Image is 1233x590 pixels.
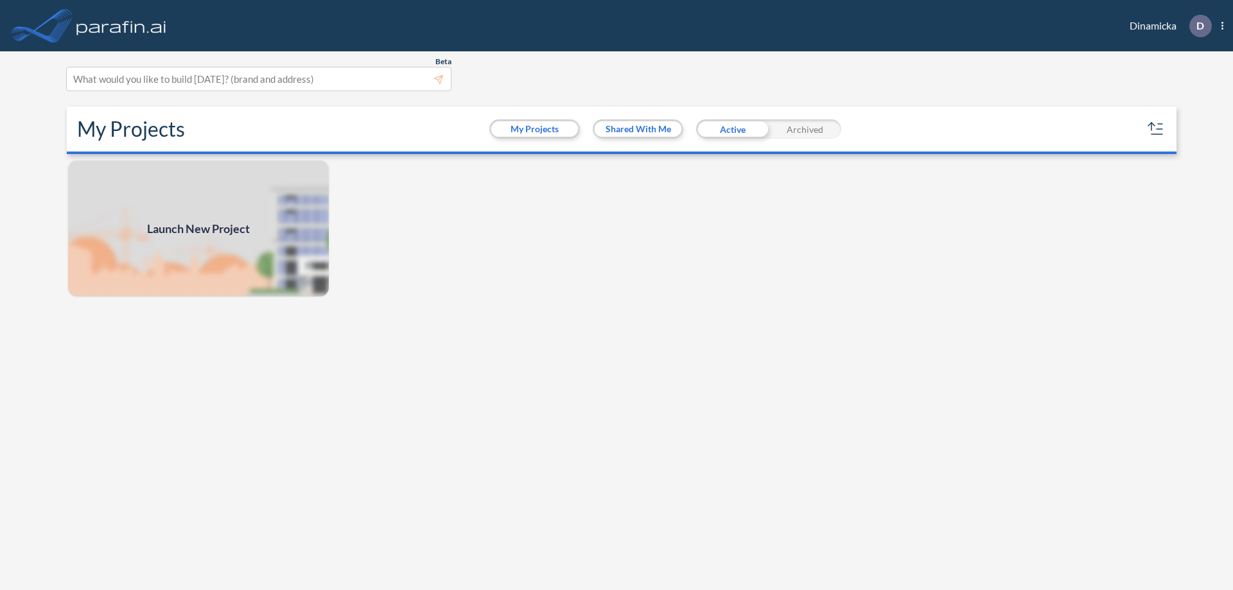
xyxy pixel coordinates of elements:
[435,56,451,67] span: Beta
[147,220,250,238] span: Launch New Project
[67,159,330,298] a: Launch New Project
[1146,119,1166,139] button: sort
[769,119,841,139] div: Archived
[67,159,330,298] img: add
[74,13,169,39] img: logo
[1196,20,1204,31] p: D
[491,121,578,137] button: My Projects
[595,121,681,137] button: Shared With Me
[1110,15,1223,37] div: Dinamicka
[77,117,185,141] h2: My Projects
[696,119,769,139] div: Active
